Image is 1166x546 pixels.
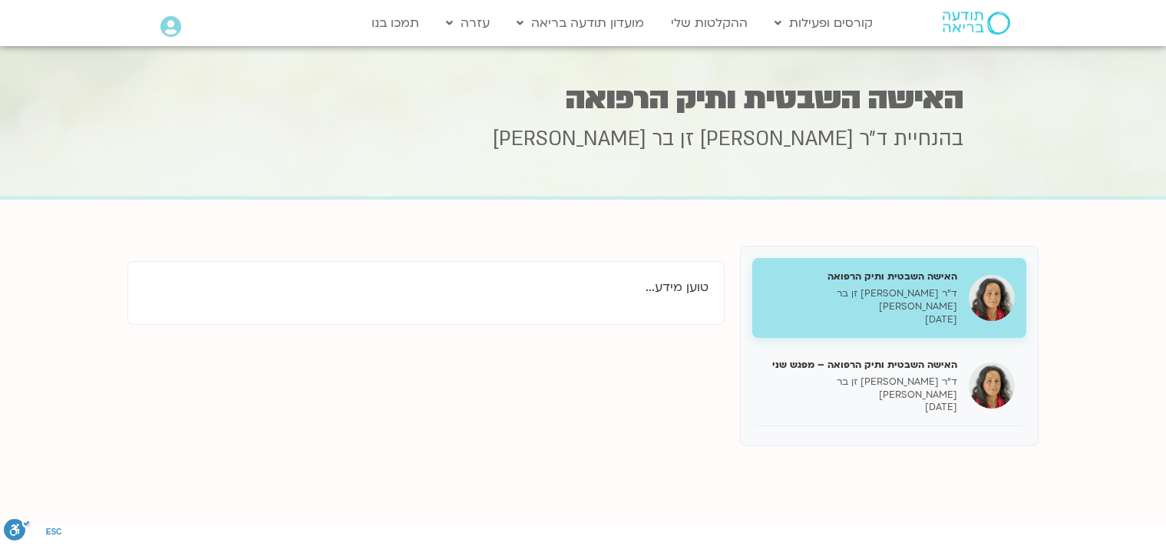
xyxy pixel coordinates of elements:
img: האישה השבטית ותיק הרפואה [969,275,1015,321]
img: תודעה בריאה [943,12,1010,35]
p: [DATE] [764,401,957,414]
p: ד״ר [PERSON_NAME] זן בר [PERSON_NAME] [764,376,957,402]
p: טוען מידע... [144,277,709,298]
a: קורסים ופעילות [767,8,880,38]
h1: האישה השבטית ותיק הרפואה [203,84,963,114]
span: ד״ר [PERSON_NAME] זן בר [PERSON_NAME] [493,125,887,153]
img: האישה השבטית ותיק הרפואה – מפגש שני [969,362,1015,409]
p: ד״ר [PERSON_NAME] זן בר [PERSON_NAME] [764,287,957,313]
p: [DATE] [764,313,957,326]
a: מועדון תודעה בריאה [509,8,652,38]
span: בהנחיית [893,125,963,153]
a: תמכו בנו [364,8,427,38]
h5: האישה השבטית ותיק הרפואה – מפגש שני [764,358,957,372]
a: ההקלטות שלי [663,8,755,38]
a: עזרה [438,8,497,38]
h5: האישה השבטית ותיק הרפואה [764,270,957,283]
